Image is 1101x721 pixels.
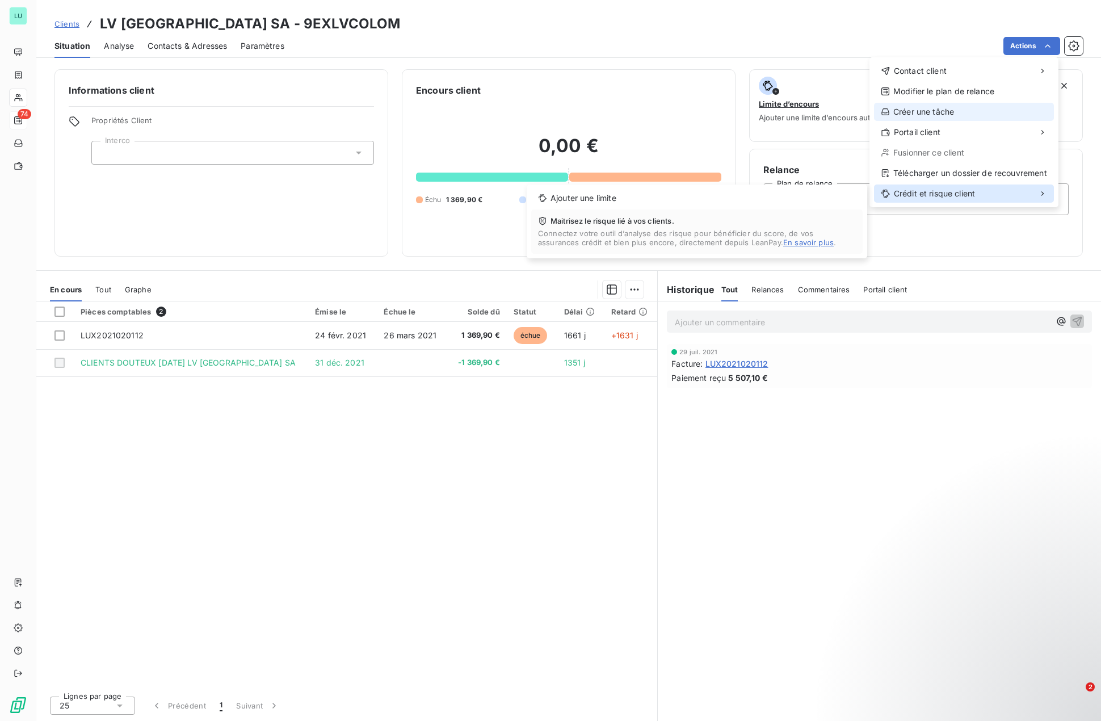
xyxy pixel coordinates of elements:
[894,127,940,138] span: Portail client
[874,164,1054,182] div: Télécharger un dossier de recouvrement
[538,229,856,247] span: Connectez votre outil d’analyse des risque pour bénéficier du score, de vos assurances crédit et ...
[783,238,834,247] a: En savoir plus
[874,611,1101,690] iframe: Intercom notifications message
[894,188,975,199] span: Crédit et risque client
[869,57,1058,207] div: Actions
[894,65,947,77] span: Contact client
[538,216,856,225] span: Maitrisez le risque lié à vos clients.
[1086,682,1095,691] span: 2
[1062,682,1090,710] iframe: Intercom live chat
[874,103,1054,121] div: Créer une tâche
[531,189,863,207] div: Ajouter une limite
[874,144,1054,162] div: Fusionner ce client
[874,82,1054,100] div: Modifier le plan de relance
